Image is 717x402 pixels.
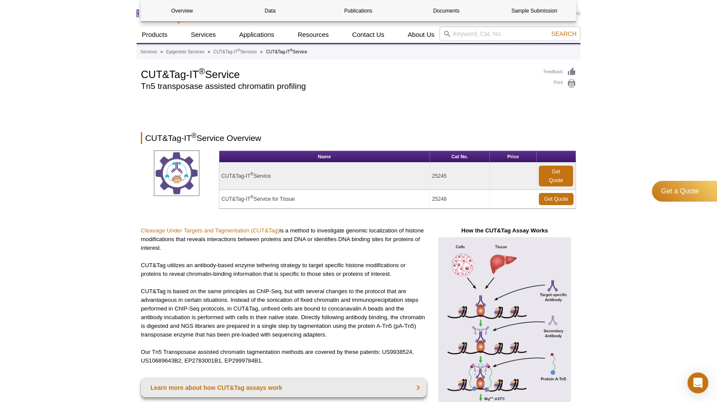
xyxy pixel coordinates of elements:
a: Learn more about how CUT&Tag assays work [141,378,427,397]
a: Overview [141,0,223,21]
th: Cat No. [430,151,490,163]
sup: ® [192,132,197,139]
sup: ® [251,195,254,199]
sup: ® [238,48,240,52]
td: CUT&Tag-IT Service [219,163,430,190]
th: Price [490,151,537,163]
a: Print [544,79,576,88]
p: CUT&Tag is based on the same principles as ChIP-Seq, but with several changes to the protocol tha... [141,287,427,339]
a: Publications [317,0,399,21]
button: Search [549,30,579,38]
img: CUT&Tag Service [154,150,199,196]
li: » [260,49,263,54]
a: Get a Quote [652,181,717,202]
p: Our Tn5 Transposase assisted chromatin tagmentation methods are covered by these patents: US99385... [141,348,427,365]
a: Documents [406,0,487,21]
p: is a method to investigate genomic localization of histone modifications that reveals interaction... [141,226,427,252]
td: CUT&Tag-IT Service for Tissue [219,190,430,209]
p: CUT&Tag utilizes an antibody-based enzyme tethering strategy to target specific histone modificat... [141,261,427,278]
a: Products [137,26,173,43]
td: 25245 [430,163,490,190]
td: 25248 [430,190,490,209]
div: Open Intercom Messenger [688,373,708,393]
span: Search [551,30,577,37]
input: Keyword, Cat. No. [440,26,580,41]
sup: ® [251,172,254,176]
sup: ® [199,66,205,76]
a: Cleavage Under Targets and Tagmentation (CUT&Tag) [141,227,280,234]
a: Resources [293,26,334,43]
a: Services [140,48,157,56]
a: About Us [403,26,440,43]
a: Feedback [544,67,576,77]
h2: Tn5 transposase assisted chromatin profiling [141,82,535,90]
sup: ® [290,48,293,52]
a: Data [229,0,311,21]
a: Get Quote [539,193,574,205]
a: Sample Submission [494,0,575,21]
h1: CUT&Tag-IT Service [141,67,535,80]
li: » [208,49,210,54]
h2: CUT&Tag-IT Service Overview [141,132,576,144]
a: Epigenetic Services [166,48,204,56]
a: Applications [234,26,280,43]
a: CUT&Tag-IT®Services [213,48,257,56]
li: CUT&Tag-IT Service [266,49,307,54]
li: » [160,49,163,54]
strong: How the CUT&Tag Assay Works [461,227,548,234]
a: Services [186,26,221,43]
th: Name [219,151,430,163]
a: Contact Us [347,26,389,43]
a: Get Quote [539,166,573,186]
